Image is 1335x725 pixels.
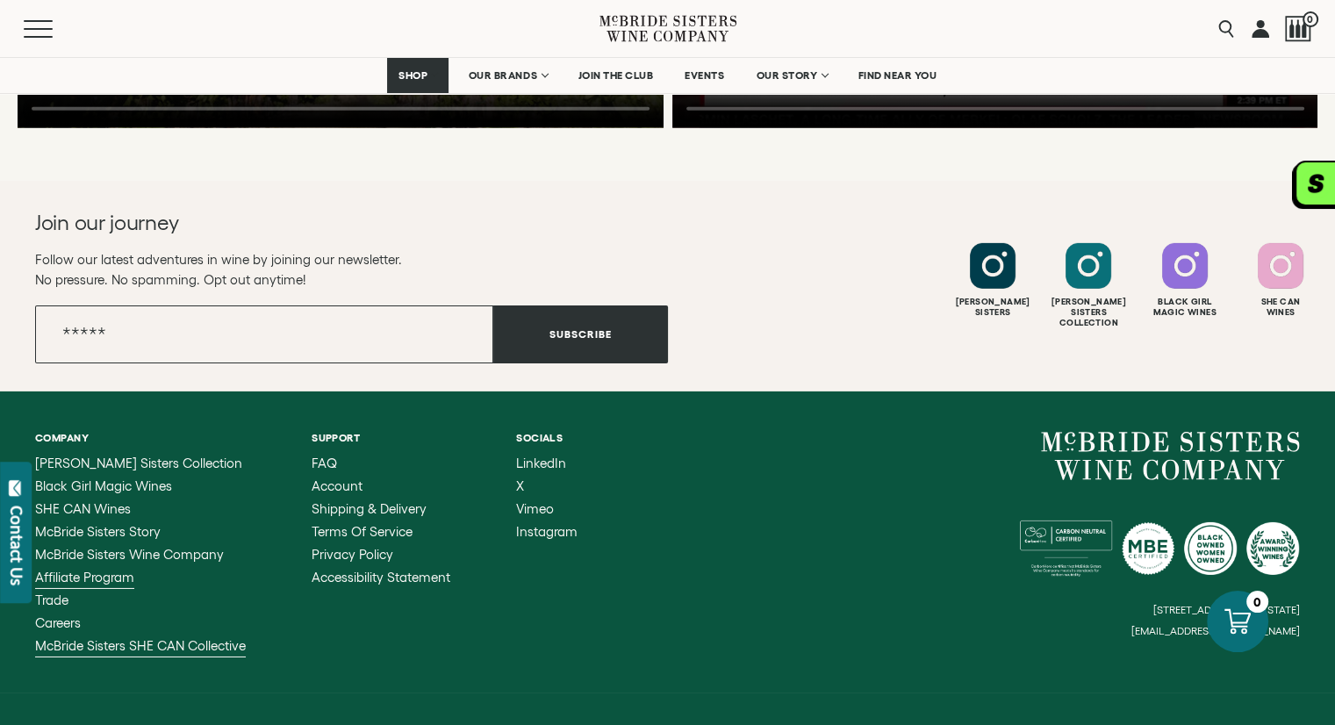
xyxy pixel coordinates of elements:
[387,58,449,93] a: SHOP
[312,456,337,470] span: FAQ
[312,524,413,539] span: Terms of Service
[858,69,937,82] span: FIND NEAR YOU
[35,638,246,653] span: McBride Sisters SHE CAN Collective
[312,502,450,516] a: Shipping & Delivery
[1043,297,1134,328] div: [PERSON_NAME] Sisters Collection
[35,305,493,363] input: Email
[35,525,246,539] a: McBride Sisters Story
[516,525,578,539] a: Instagram
[35,615,81,630] span: Careers
[35,571,246,585] a: Affiliate Program
[1139,243,1231,318] a: Follow Black Girl Magic Wines on Instagram Black GirlMagic Wines
[516,456,566,470] span: LinkedIn
[516,502,578,516] a: Vimeo
[1041,432,1300,481] a: McBride Sisters Wine Company
[312,479,450,493] a: Account
[516,478,524,493] span: X
[1131,625,1300,637] small: [EMAIL_ADDRESS][DOMAIN_NAME]
[312,548,450,562] a: Privacy Policy
[756,69,817,82] span: OUR STORY
[744,58,838,93] a: OUR STORY
[35,501,131,516] span: SHE CAN Wines
[1235,243,1326,318] a: Follow SHE CAN Wines on Instagram She CanWines
[516,501,554,516] span: Vimeo
[578,69,654,82] span: JOIN THE CLUB
[35,479,246,493] a: Black Girl Magic Wines
[516,524,578,539] span: Instagram
[24,20,87,38] button: Mobile Menu Trigger
[312,456,450,470] a: FAQ
[35,592,68,607] span: Trade
[35,249,668,290] p: Follow our latest adventures in wine by joining our newsletter. No pressure. No spamming. Opt out...
[947,243,1038,318] a: Follow McBride Sisters on Instagram [PERSON_NAME]Sisters
[35,502,246,516] a: SHE CAN Wines
[493,305,668,363] button: Subscribe
[1153,604,1300,615] small: [STREET_ADDRESS][US_STATE]
[312,501,427,516] span: Shipping & Delivery
[35,209,604,237] h2: Join our journey
[685,69,724,82] span: EVENTS
[35,547,224,562] span: McBride Sisters Wine Company
[35,478,172,493] span: Black Girl Magic Wines
[1235,297,1326,318] div: She Can Wines
[35,456,246,470] a: McBride Sisters Collection
[35,570,134,585] span: Affiliate Program
[35,548,246,562] a: McBride Sisters Wine Company
[947,297,1038,318] div: [PERSON_NAME] Sisters
[8,506,25,585] div: Contact Us
[567,58,665,93] a: JOIN THE CLUB
[312,525,450,539] a: Terms of Service
[35,593,246,607] a: Trade
[35,616,246,630] a: Careers
[469,69,537,82] span: OUR BRANDS
[312,478,362,493] span: Account
[312,571,450,585] a: Accessibility Statement
[673,58,736,93] a: EVENTS
[35,456,242,470] span: [PERSON_NAME] Sisters Collection
[312,570,450,585] span: Accessibility Statement
[398,69,428,82] span: SHOP
[457,58,558,93] a: OUR BRANDS
[1246,591,1268,613] div: 0
[1043,243,1134,328] a: Follow McBride Sisters Collection on Instagram [PERSON_NAME] SistersCollection
[35,524,161,539] span: McBride Sisters Story
[312,547,393,562] span: Privacy Policy
[516,479,578,493] a: X
[847,58,949,93] a: FIND NEAR YOU
[1303,11,1318,27] span: 0
[1139,297,1231,318] div: Black Girl Magic Wines
[516,456,578,470] a: LinkedIn
[35,639,246,653] a: McBride Sisters SHE CAN Collective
